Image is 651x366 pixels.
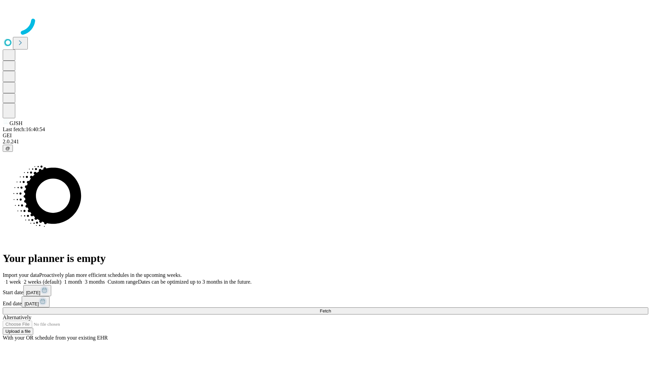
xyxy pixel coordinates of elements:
[3,307,648,314] button: Fetch
[3,285,648,296] div: Start date
[23,285,51,296] button: [DATE]
[320,308,331,313] span: Fetch
[64,279,82,285] span: 1 month
[26,290,40,295] span: [DATE]
[107,279,138,285] span: Custom range
[39,272,182,278] span: Proactively plan more efficient schedules in the upcoming weeks.
[24,279,61,285] span: 2 weeks (default)
[22,296,50,307] button: [DATE]
[3,133,648,139] div: GEI
[3,252,648,265] h1: Your planner is empty
[3,145,13,152] button: @
[3,314,31,320] span: Alternatively
[9,120,22,126] span: GJSH
[3,272,39,278] span: Import your data
[3,328,33,335] button: Upload a file
[138,279,252,285] span: Dates can be optimized up to 3 months in the future.
[24,301,39,306] span: [DATE]
[3,335,108,341] span: With your OR schedule from your existing EHR
[5,146,10,151] span: @
[85,279,105,285] span: 3 months
[3,296,648,307] div: End date
[3,126,45,132] span: Last fetch: 16:40:54
[5,279,21,285] span: 1 week
[3,139,648,145] div: 2.0.241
